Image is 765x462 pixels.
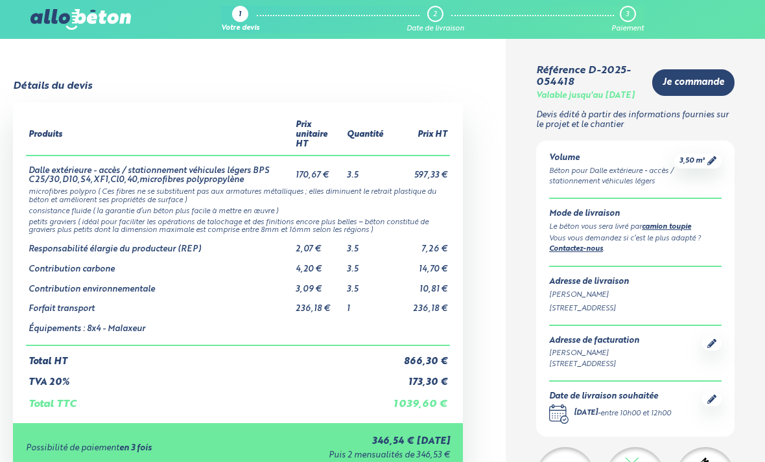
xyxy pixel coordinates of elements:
[536,65,642,89] div: Référence D-2025-054418
[549,277,722,287] div: Adresse de livraison
[536,111,735,130] p: Devis édité à partir des informations fournies sur le projet et le chantier
[574,408,598,419] div: [DATE]
[388,345,450,367] td: 866,30 €
[611,25,644,33] div: Paiement
[26,294,293,314] td: Forfait transport
[549,166,674,188] div: Béton pour Dalle extérieure - accès / stationnement véhicules légers
[344,156,388,185] td: 3.5
[26,235,293,255] td: Responsabilité élargie du producteur (REP)
[388,388,450,410] td: 1 039,60 €
[663,77,724,88] span: Je commande
[242,436,450,447] div: 346,54 € [DATE]
[221,25,259,33] div: Votre devis
[26,388,388,410] td: Total TTC
[611,6,644,33] a: 3 Paiement
[642,224,691,231] a: camion toupie
[650,411,751,448] iframe: Help widget launcher
[406,25,464,33] div: Date de livraison
[388,255,450,275] td: 14,70 €
[239,11,241,19] div: 1
[26,367,388,388] td: TVA 20%
[26,444,242,454] div: Possibilité de paiement
[344,255,388,275] td: 3.5
[388,156,450,185] td: 597,33 €
[221,6,259,33] a: 1 Votre devis
[26,314,293,345] td: Équipements : 8x4 - Malaxeur
[549,233,722,256] div: Vous vous demandez si c’est le plus adapté ? .
[549,222,722,233] div: Le béton vous sera livré par
[406,6,464,33] a: 2 Date de livraison
[13,80,92,92] div: Détails du devis
[293,255,344,275] td: 4,20 €
[293,235,344,255] td: 2,07 €
[433,10,437,19] div: 2
[242,451,450,461] div: Puis 2 mensualités de 346,53 €
[293,156,344,185] td: 170,67 €
[388,367,450,388] td: 173,30 €
[549,303,722,314] div: [STREET_ADDRESS]
[26,115,293,155] th: Produits
[549,154,674,163] div: Volume
[344,275,388,295] td: 3.5
[549,392,671,402] div: Date de livraison souhaitée
[549,359,639,370] div: [STREET_ADDRESS]
[26,345,388,367] td: Total HT
[30,9,130,30] img: allobéton
[549,209,722,219] div: Mode de livraison
[549,336,639,346] div: Adresse de facturation
[344,294,388,314] td: 1
[344,235,388,255] td: 3.5
[26,275,293,295] td: Contribution environnementale
[549,348,639,359] div: [PERSON_NAME]
[574,408,671,419] div: -
[26,205,450,216] td: consistance fluide ( la garantie d’un béton plus facile à mettre en œuvre )
[549,290,722,301] div: [PERSON_NAME]
[536,91,635,101] div: Valable jusqu'au [DATE]
[388,235,450,255] td: 7,26 €
[388,115,450,155] th: Prix HT
[26,185,450,205] td: microfibres polypro ( Ces fibres ne se substituent pas aux armatures métalliques ; elles diminuen...
[388,294,450,314] td: 236,18 €
[119,444,152,452] strong: en 3 fois
[293,275,344,295] td: 3,09 €
[26,255,293,275] td: Contribution carbone
[388,275,450,295] td: 10,81 €
[652,69,735,96] a: Je commande
[26,216,450,235] td: petits graviers ( idéal pour faciliter les opérations de talochage et des finitions encore plus b...
[293,115,344,155] th: Prix unitaire HT
[293,294,344,314] td: 236,18 €
[344,115,388,155] th: Quantité
[549,246,603,253] a: Contactez-nous
[26,156,293,185] td: Dalle extérieure - accès / stationnement véhicules légers BPS C25/30,D10,S4,XF1,Cl0,40,microfibre...
[600,408,671,419] div: entre 10h00 et 12h00
[626,10,629,19] div: 3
